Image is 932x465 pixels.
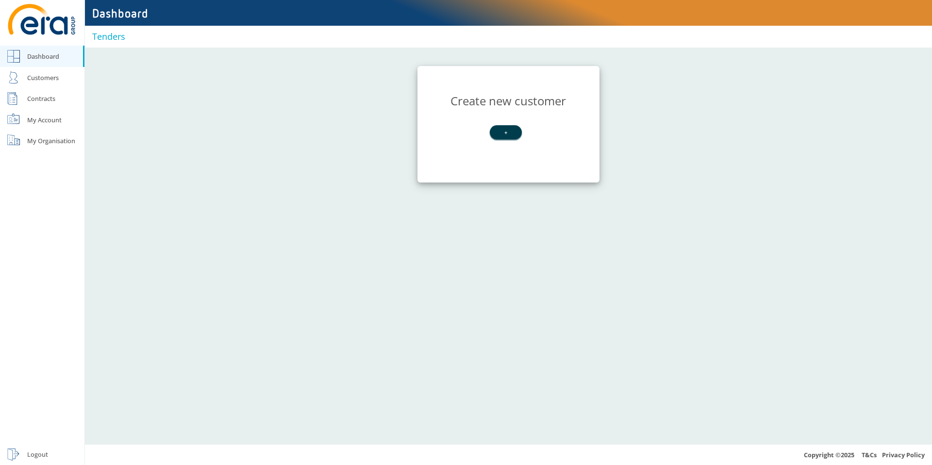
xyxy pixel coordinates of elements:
a: T&Cs [862,450,877,459]
img: Predict Mobile [4,4,81,35]
div: Contracts [27,93,55,104]
div: Customers [27,72,59,83]
div: Create new customer [417,95,599,107]
div: My Account [27,114,62,126]
div: Logout [27,448,48,460]
div: Tenders [92,31,925,42]
div: Dashboard [27,50,59,62]
a: Privacy Policy [882,450,925,459]
a: + [490,125,522,139]
div: Copyright © 2025 [85,444,932,465]
div: My Organisation [27,135,75,147]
